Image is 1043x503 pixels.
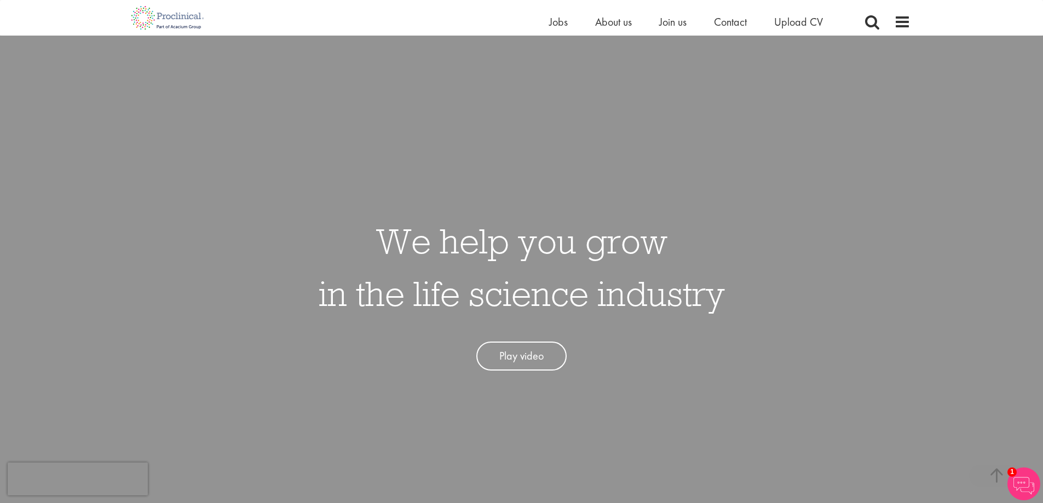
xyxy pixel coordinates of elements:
a: Upload CV [774,15,823,29]
h1: We help you grow in the life science industry [319,215,725,320]
a: Join us [659,15,687,29]
span: 1 [1007,467,1017,477]
a: Play video [476,342,567,371]
a: Jobs [549,15,568,29]
a: About us [595,15,632,29]
img: Chatbot [1007,467,1040,500]
a: Contact [714,15,747,29]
